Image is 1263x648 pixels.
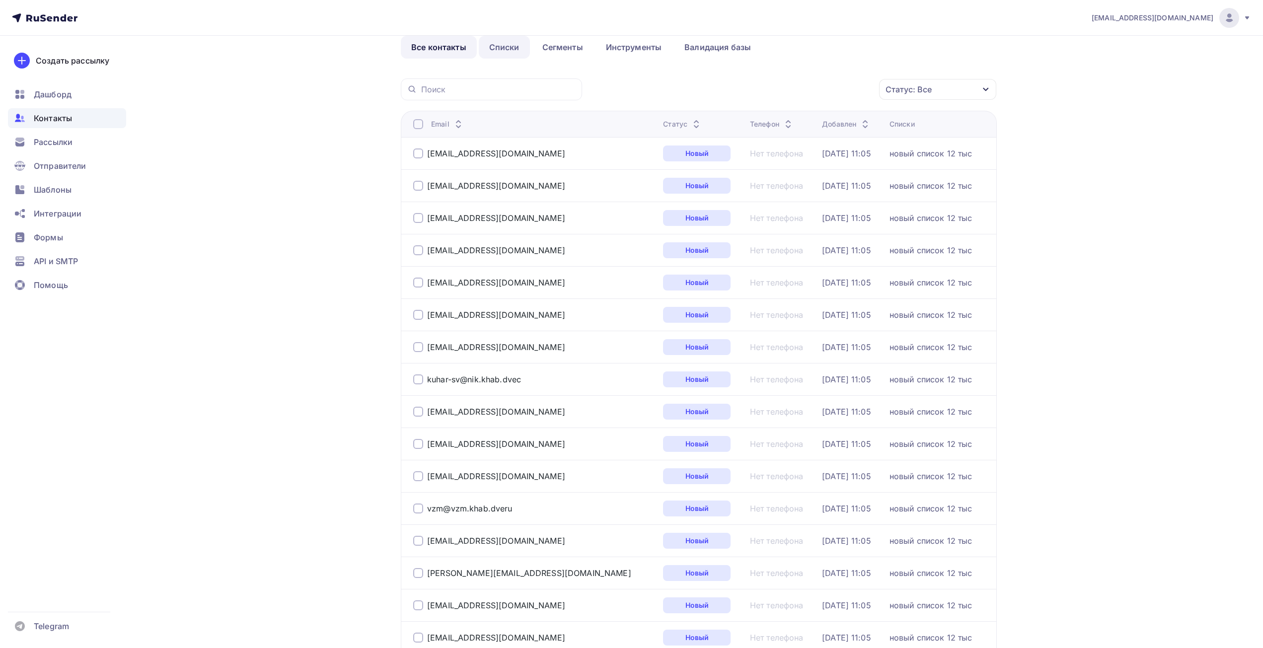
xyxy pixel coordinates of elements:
div: [DATE] 11:05 [822,633,871,643]
div: [DATE] 11:05 [822,504,871,513]
a: Новый [663,371,731,387]
div: [EMAIL_ADDRESS][DOMAIN_NAME] [427,633,565,643]
a: [DATE] 11:05 [822,245,871,255]
a: [DATE] 11:05 [822,342,871,352]
div: [DATE] 11:05 [822,374,871,384]
div: Добавлен [822,119,871,129]
input: Поиск [421,84,576,95]
a: Новый [663,533,731,549]
a: [EMAIL_ADDRESS][DOMAIN_NAME] [427,439,565,449]
a: новый список 12 тыс [890,310,972,320]
a: [EMAIL_ADDRESS][DOMAIN_NAME] [427,600,565,610]
a: [EMAIL_ADDRESS][DOMAIN_NAME] [427,342,565,352]
a: Нет телефона [750,633,804,643]
div: Создать рассылку [36,55,109,67]
a: [EMAIL_ADDRESS][DOMAIN_NAME] [427,181,565,191]
div: новый список 12 тыс [890,536,972,546]
div: Списки [890,119,915,129]
div: Нет телефона [750,374,804,384]
a: Отправители [8,156,126,176]
span: Интеграции [34,208,81,219]
button: Статус: Все [879,78,997,100]
a: Нет телефона [750,213,804,223]
a: Новый [663,339,731,355]
a: Все контакты [401,36,477,59]
div: новый список 12 тыс [890,245,972,255]
a: [DATE] 11:05 [822,568,871,578]
a: Нет телефона [750,181,804,191]
a: Контакты [8,108,126,128]
a: новый список 12 тыс [890,148,972,158]
a: [EMAIL_ADDRESS][DOMAIN_NAME] [427,213,565,223]
a: Сегменты [532,36,594,59]
a: vzm@vzm.khab.dveru [427,504,513,513]
a: Нет телефона [750,148,804,158]
span: Помощь [34,279,68,291]
a: Новый [663,468,731,484]
a: Нет телефона [750,536,804,546]
div: Новый [663,242,731,258]
a: [DATE] 11:05 [822,278,871,288]
a: новый список 12 тыс [890,568,972,578]
a: новый список 12 тыс [890,342,972,352]
a: новый список 12 тыс [890,504,972,513]
div: Новый [663,404,731,420]
a: [DATE] 11:05 [822,181,871,191]
a: [EMAIL_ADDRESS][DOMAIN_NAME] [427,278,565,288]
a: [EMAIL_ADDRESS][DOMAIN_NAME] [427,407,565,417]
div: [EMAIL_ADDRESS][DOMAIN_NAME] [427,310,565,320]
span: [EMAIL_ADDRESS][DOMAIN_NAME] [1092,13,1213,23]
a: новый список 12 тыс [890,374,972,384]
a: Нет телефона [750,407,804,417]
div: Нет телефона [750,245,804,255]
div: [DATE] 11:05 [822,213,871,223]
div: Новый [663,145,731,161]
div: Статус: Все [886,83,932,95]
a: kuhar-sv@nik.khab.dvec [427,374,521,384]
div: Email [431,119,464,129]
a: Валидация базы [674,36,761,59]
a: [DATE] 11:05 [822,439,871,449]
span: API и SMTP [34,255,78,267]
a: Новый [663,501,731,516]
a: Новый [663,210,731,226]
div: [DATE] 11:05 [822,600,871,610]
span: Рассылки [34,136,73,148]
a: Нет телефона [750,439,804,449]
a: [EMAIL_ADDRESS][DOMAIN_NAME] [427,148,565,158]
a: новый список 12 тыс [890,181,972,191]
a: [EMAIL_ADDRESS][DOMAIN_NAME] [427,536,565,546]
div: [DATE] 11:05 [822,407,871,417]
span: Формы [34,231,63,243]
div: Новый [663,565,731,581]
a: Формы [8,227,126,247]
a: Нет телефона [750,504,804,513]
div: новый список 12 тыс [890,633,972,643]
a: Нет телефона [750,310,804,320]
a: [DATE] 11:05 [822,536,871,546]
div: Новый [663,597,731,613]
a: Нет телефона [750,600,804,610]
